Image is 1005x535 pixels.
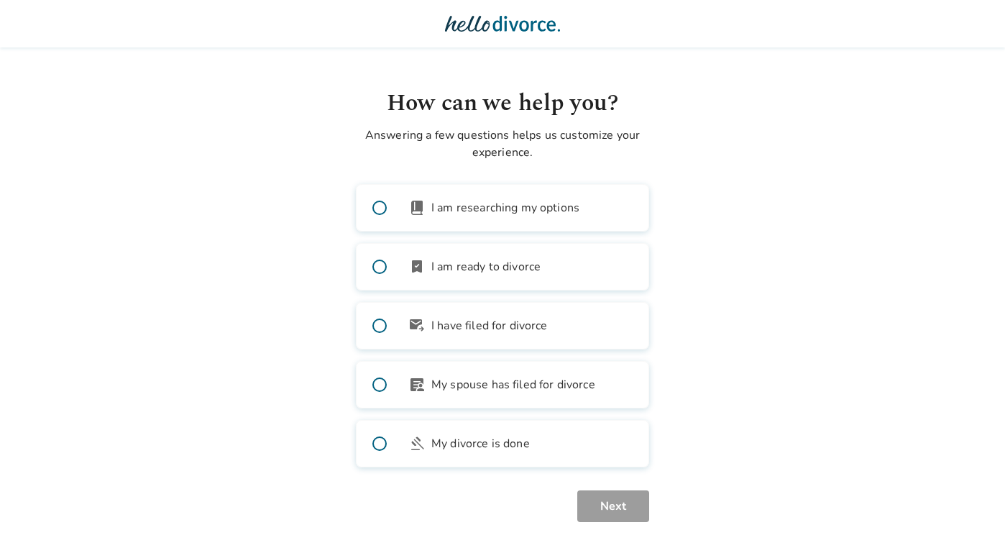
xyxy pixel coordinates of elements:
img: Hello Divorce Logo [445,9,560,38]
span: My spouse has filed for divorce [431,376,595,393]
span: gavel [408,435,426,452]
span: bookmark_check [408,258,426,275]
button: Next [577,490,649,522]
h1: How can we help you? [356,86,649,121]
p: Answering a few questions helps us customize your experience. [356,127,649,161]
iframe: Chat Widget [933,466,1005,535]
span: I am researching my options [431,199,579,216]
span: book_2 [408,199,426,216]
span: My divorce is done [431,435,530,452]
span: article_person [408,376,426,393]
span: outgoing_mail [408,317,426,334]
span: I am ready to divorce [431,258,541,275]
span: I have filed for divorce [431,317,548,334]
